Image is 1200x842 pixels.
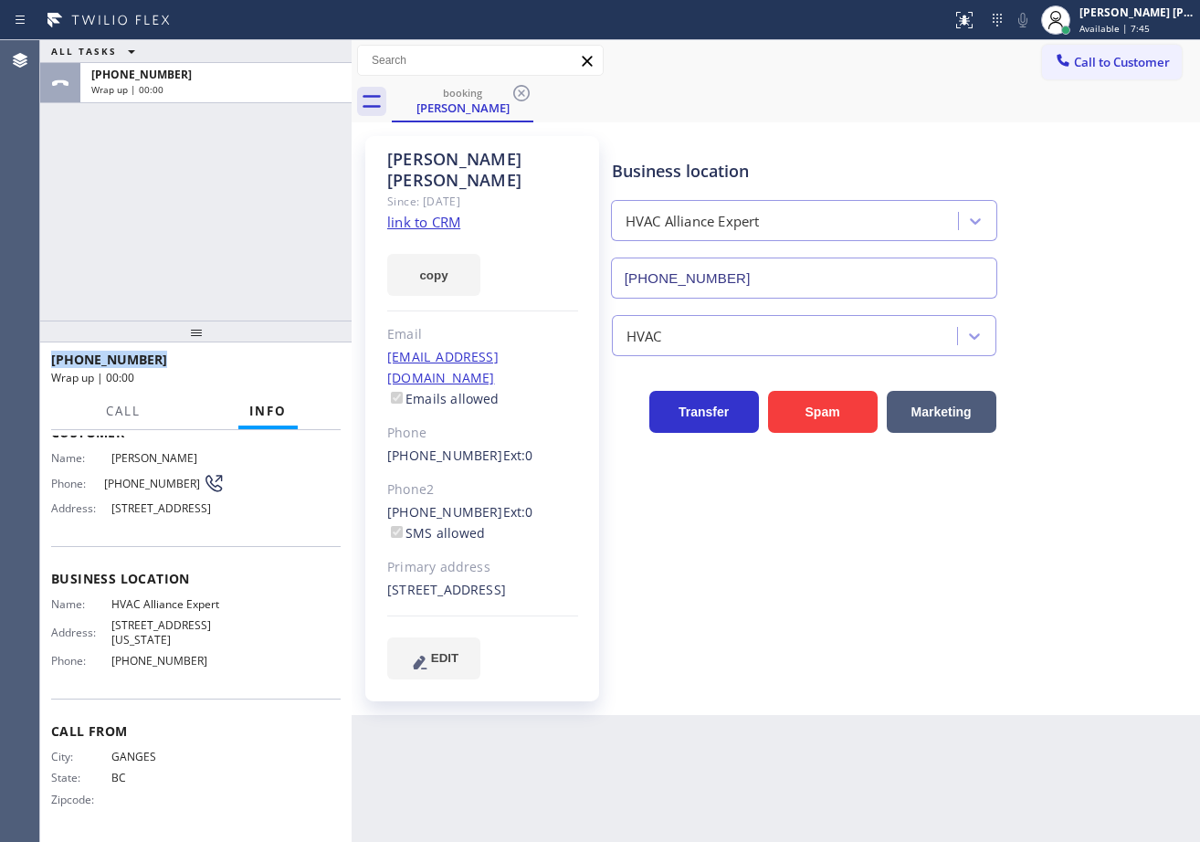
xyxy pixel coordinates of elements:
a: link to CRM [387,213,460,231]
span: HVAC Alliance Expert [111,597,225,611]
span: Zipcode: [51,793,111,806]
span: Phone: [51,477,104,490]
span: Call [106,403,141,419]
a: [EMAIL_ADDRESS][DOMAIN_NAME] [387,348,499,386]
button: Transfer [649,391,759,433]
span: Info [249,403,287,419]
span: Call From [51,722,341,740]
input: SMS allowed [391,526,403,538]
span: Phone: [51,654,111,668]
span: EDIT [431,651,458,665]
button: Marketing [887,391,996,433]
span: Call to Customer [1074,54,1170,70]
span: Wrap up | 00:00 [51,370,134,385]
div: Phone2 [387,479,578,500]
div: HVAC [626,325,662,346]
span: Address: [51,626,111,639]
span: [PERSON_NAME] [111,451,225,465]
span: Ext: 0 [503,447,533,464]
button: ALL TASKS [40,40,153,62]
span: Name: [51,597,111,611]
button: EDIT [387,637,480,679]
span: Business location [51,570,341,587]
div: Phone [387,423,578,444]
div: Since: [DATE] [387,191,578,212]
span: [PHONE_NUMBER] [51,351,167,368]
div: booking [394,86,532,100]
button: Call to Customer [1042,45,1182,79]
button: Info [238,394,298,429]
input: Emails allowed [391,392,403,404]
span: BC [111,771,225,784]
span: [STREET_ADDRESS][US_STATE] [111,618,225,647]
a: [PHONE_NUMBER] [387,447,503,464]
span: Wrap up | 00:00 [91,83,163,96]
span: GANGES [111,750,225,763]
div: [PERSON_NAME] [PERSON_NAME] Dahil [1079,5,1195,20]
input: Phone Number [611,258,997,299]
button: Mute [1010,7,1036,33]
button: copy [387,254,480,296]
a: [PHONE_NUMBER] [387,503,503,521]
label: SMS allowed [387,524,485,542]
input: Search [358,46,603,75]
span: [PHONE_NUMBER] [104,477,203,490]
span: [PHONE_NUMBER] [91,67,192,82]
span: City: [51,750,111,763]
label: Emails allowed [387,390,500,407]
div: Email [387,324,578,345]
div: HVAC Alliance Expert [626,211,760,232]
span: Ext: 0 [503,503,533,521]
span: Name: [51,451,111,465]
span: State: [51,771,111,784]
div: [PERSON_NAME] [PERSON_NAME] [387,149,578,191]
div: [PERSON_NAME] [394,100,532,116]
span: ALL TASKS [51,45,117,58]
div: Business location [612,159,996,184]
span: Address: [51,501,111,515]
div: Lindsay Wickersham [394,81,532,121]
span: [PHONE_NUMBER] [111,654,225,668]
span: Available | 7:45 [1079,22,1150,35]
span: [STREET_ADDRESS] [111,501,225,515]
button: Call [95,394,152,429]
div: [STREET_ADDRESS] [387,580,578,601]
button: Spam [768,391,878,433]
div: Primary address [387,557,578,578]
